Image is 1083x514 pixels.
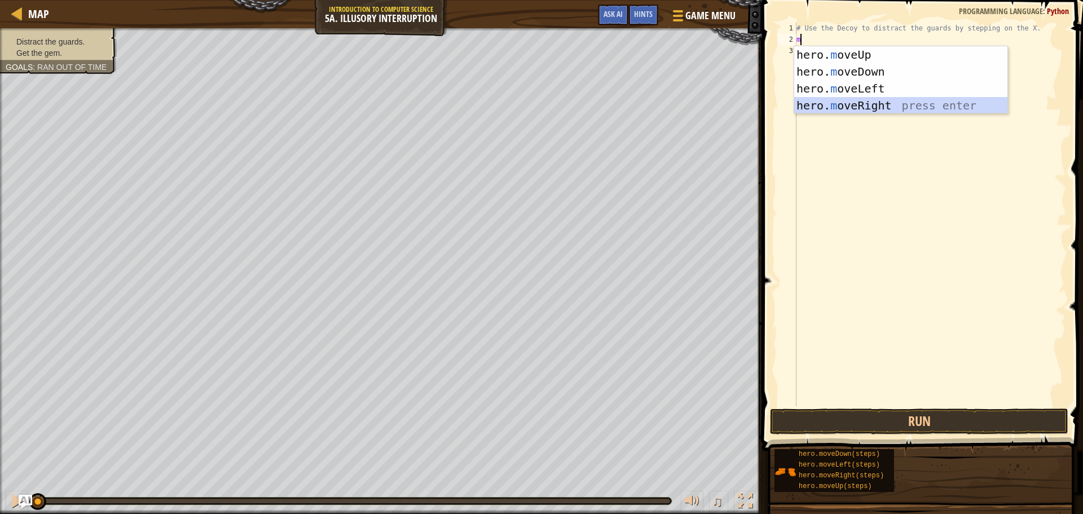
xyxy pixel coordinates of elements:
[778,45,796,56] div: 3
[664,5,742,31] button: Game Menu
[778,23,796,34] div: 1
[16,37,85,46] span: Distract the guards.
[778,34,796,45] div: 2
[598,5,628,25] button: Ask AI
[6,63,33,72] span: Goals
[1047,6,1069,16] span: Python
[19,495,32,508] button: Ask AI
[711,493,723,509] span: ♫
[799,461,880,469] span: hero.moveLeft(steps)
[799,472,884,480] span: hero.moveRight(steps)
[6,36,108,47] li: Distract the guards.
[23,6,49,21] a: Map
[685,8,736,23] span: Game Menu
[799,482,872,490] span: hero.moveUp(steps)
[6,491,28,514] button: Ctrl + P: Pause
[734,491,756,514] button: Toggle fullscreen
[33,63,37,72] span: :
[799,450,880,458] span: hero.moveDown(steps)
[709,491,728,514] button: ♫
[37,63,107,72] span: Ran out of time
[774,461,796,482] img: portrait.png
[634,8,653,19] span: Hints
[16,49,62,58] span: Get the gem.
[959,6,1043,16] span: Programming language
[681,491,703,514] button: Adjust volume
[770,408,1068,434] button: Run
[604,8,623,19] span: Ask AI
[1043,6,1047,16] span: :
[6,47,108,59] li: Get the gem.
[28,6,49,21] span: Map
